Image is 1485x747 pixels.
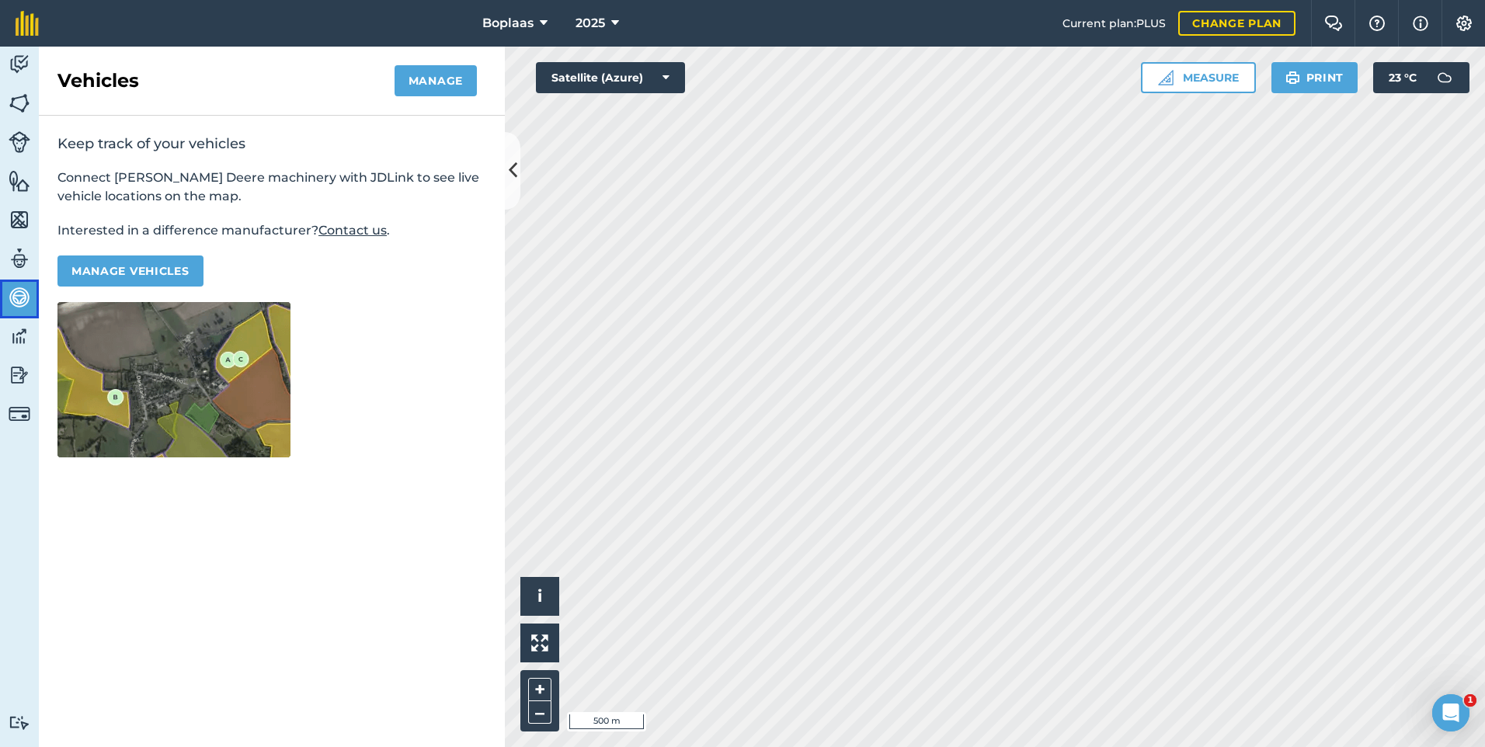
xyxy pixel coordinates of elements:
[1389,62,1417,93] span: 23 ° C
[395,65,477,96] button: Manage
[16,11,39,36] img: fieldmargin Logo
[528,678,551,701] button: +
[9,363,30,387] img: svg+xml;base64,PD94bWwgdmVyc2lvbj0iMS4wIiBlbmNvZGluZz0idXRmLTgiPz4KPCEtLSBHZW5lcmF0b3I6IEFkb2JlIE...
[482,14,534,33] span: Boplaas
[57,221,486,240] p: Interested in a difference manufacturer? .
[1429,62,1460,93] img: svg+xml;base64,PD94bWwgdmVyc2lvbj0iMS4wIiBlbmNvZGluZz0idXRmLTgiPz4KPCEtLSBHZW5lcmF0b3I6IEFkb2JlIE...
[9,53,30,76] img: svg+xml;base64,PD94bWwgdmVyc2lvbj0iMS4wIiBlbmNvZGluZz0idXRmLTgiPz4KPCEtLSBHZW5lcmF0b3I6IEFkb2JlIE...
[318,223,387,238] a: Contact us
[9,286,30,309] img: svg+xml;base64,PD94bWwgdmVyc2lvbj0iMS4wIiBlbmNvZGluZz0idXRmLTgiPz4KPCEtLSBHZW5lcmF0b3I6IEFkb2JlIE...
[1464,694,1476,707] span: 1
[9,325,30,348] img: svg+xml;base64,PD94bWwgdmVyc2lvbj0iMS4wIiBlbmNvZGluZz0idXRmLTgiPz4KPCEtLSBHZW5lcmF0b3I6IEFkb2JlIE...
[1285,68,1300,87] img: svg+xml;base64,PHN2ZyB4bWxucz0iaHR0cDovL3d3dy53My5vcmcvMjAwMC9zdmciIHdpZHRoPSIxOSIgaGVpZ2h0PSIyNC...
[1324,16,1343,31] img: Two speech bubbles overlapping with the left bubble in the forefront
[537,586,542,606] span: i
[57,134,486,153] h2: Keep track of your vehicles
[1178,11,1295,36] a: Change plan
[520,577,559,616] button: i
[9,131,30,153] img: svg+xml;base64,PD94bWwgdmVyc2lvbj0iMS4wIiBlbmNvZGluZz0idXRmLTgiPz4KPCEtLSBHZW5lcmF0b3I6IEFkb2JlIE...
[9,92,30,115] img: svg+xml;base64,PHN2ZyB4bWxucz0iaHR0cDovL3d3dy53My5vcmcvMjAwMC9zdmciIHdpZHRoPSI1NiIgaGVpZ2h0PSI2MC...
[57,255,203,287] button: Manage vehicles
[1158,70,1174,85] img: Ruler icon
[1141,62,1256,93] button: Measure
[1271,62,1358,93] button: Print
[9,403,30,425] img: svg+xml;base64,PD94bWwgdmVyc2lvbj0iMS4wIiBlbmNvZGluZz0idXRmLTgiPz4KPCEtLSBHZW5lcmF0b3I6IEFkb2JlIE...
[528,701,551,724] button: –
[57,68,139,93] h2: Vehicles
[1432,694,1469,731] iframe: Intercom live chat
[1413,14,1428,33] img: svg+xml;base64,PHN2ZyB4bWxucz0iaHR0cDovL3d3dy53My5vcmcvMjAwMC9zdmciIHdpZHRoPSIxNyIgaGVpZ2h0PSIxNy...
[9,247,30,270] img: svg+xml;base64,PD94bWwgdmVyc2lvbj0iMS4wIiBlbmNvZGluZz0idXRmLTgiPz4KPCEtLSBHZW5lcmF0b3I6IEFkb2JlIE...
[57,169,486,206] p: Connect [PERSON_NAME] Deere machinery with JDLink to see live vehicle locations on the map.
[531,634,548,651] img: Four arrows, one pointing top left, one top right, one bottom right and the last bottom left
[1062,15,1166,32] span: Current plan : PLUS
[1455,16,1473,31] img: A cog icon
[9,208,30,231] img: svg+xml;base64,PHN2ZyB4bWxucz0iaHR0cDovL3d3dy53My5vcmcvMjAwMC9zdmciIHdpZHRoPSI1NiIgaGVpZ2h0PSI2MC...
[1368,16,1386,31] img: A question mark icon
[536,62,685,93] button: Satellite (Azure)
[9,169,30,193] img: svg+xml;base64,PHN2ZyB4bWxucz0iaHR0cDovL3d3dy53My5vcmcvMjAwMC9zdmciIHdpZHRoPSI1NiIgaGVpZ2h0PSI2MC...
[576,14,605,33] span: 2025
[1373,62,1469,93] button: 23 °C
[9,715,30,730] img: svg+xml;base64,PD94bWwgdmVyc2lvbj0iMS4wIiBlbmNvZGluZz0idXRmLTgiPz4KPCEtLSBHZW5lcmF0b3I6IEFkb2JlIE...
